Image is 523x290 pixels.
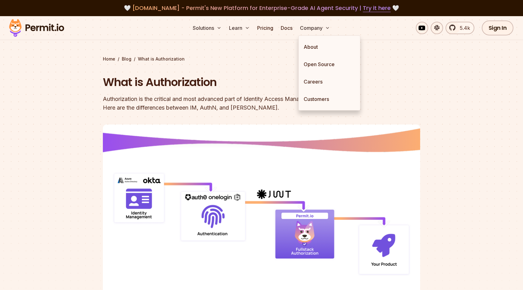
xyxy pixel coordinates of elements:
span: 5.4k [456,24,470,32]
span: [DOMAIN_NAME] - Permit's New Platform for Enterprise-Grade AI Agent Security | [132,4,391,12]
a: About [299,38,360,56]
a: Blog [122,56,131,62]
div: Authorization is the critical and most advanced part of Identity Access Management (IAM). Here ar... [103,95,341,112]
a: Try it here [363,4,391,12]
a: Docs [278,22,295,34]
button: Company [297,22,332,34]
div: 🤍 🤍 [15,4,508,12]
img: Permit logo [6,17,67,39]
button: Learn [226,22,252,34]
a: Customers [299,90,360,108]
h1: What is Authorization [103,75,341,90]
a: Home [103,56,115,62]
a: Sign In [482,20,514,35]
a: Open Source [299,56,360,73]
a: Pricing [255,22,276,34]
button: Solutions [190,22,224,34]
div: / / [103,56,420,62]
a: 5.4k [446,22,474,34]
a: Careers [299,73,360,90]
